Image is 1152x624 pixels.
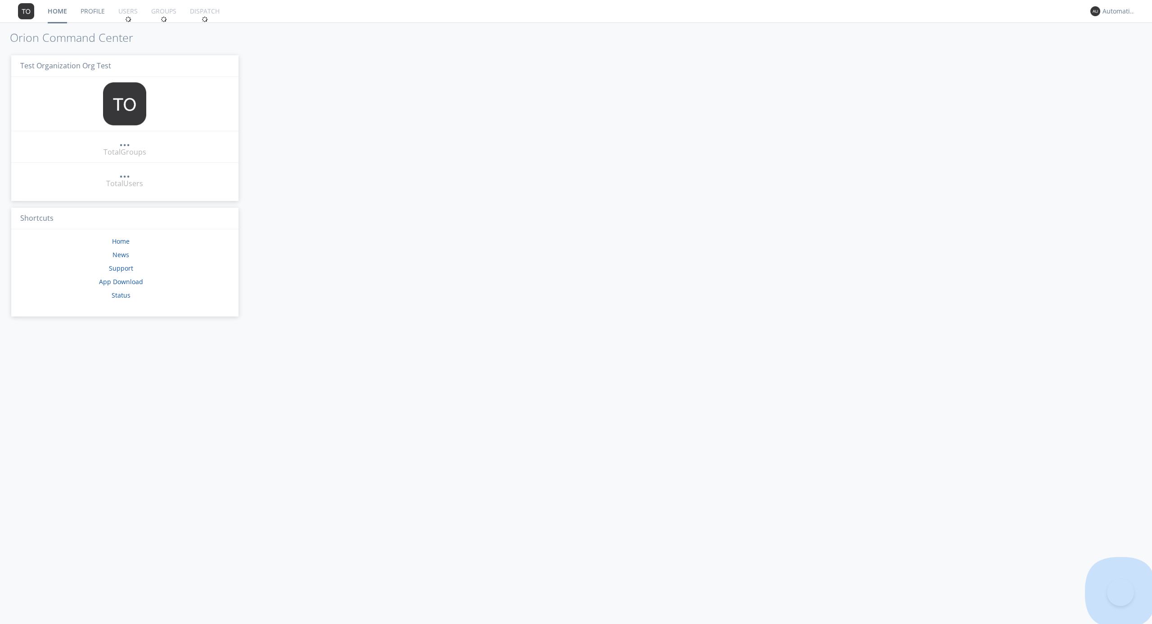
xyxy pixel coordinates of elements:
[109,264,133,272] a: Support
[119,168,130,177] div: ...
[11,208,238,230] h3: Shortcuts
[125,16,131,22] img: spin.svg
[20,61,111,71] span: Test Organization Org Test
[99,277,143,286] a: App Download
[18,3,34,19] img: 373638.png
[112,237,130,245] a: Home
[112,250,129,259] a: News
[106,178,143,189] div: Total Users
[112,291,130,299] a: Status
[119,168,130,178] a: ...
[103,82,146,125] img: 373638.png
[103,147,146,157] div: Total Groups
[119,137,130,147] a: ...
[119,137,130,146] div: ...
[1090,6,1100,16] img: 373638.png
[1107,579,1134,606] iframe: Toggle Customer Support
[161,16,167,22] img: spin.svg
[1102,7,1136,16] div: Automation+0004
[202,16,208,22] img: spin.svg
